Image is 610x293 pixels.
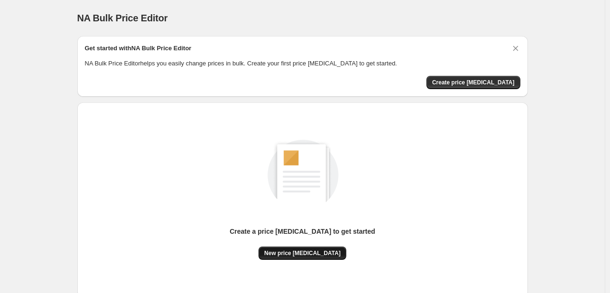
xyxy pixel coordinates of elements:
[259,247,346,260] button: New price [MEDICAL_DATA]
[264,249,341,257] span: New price [MEDICAL_DATA]
[85,44,192,53] h2: Get started with NA Bulk Price Editor
[426,76,520,89] button: Create price change job
[511,44,520,53] button: Dismiss card
[432,79,515,86] span: Create price [MEDICAL_DATA]
[85,59,520,68] p: NA Bulk Price Editor helps you easily change prices in bulk. Create your first price [MEDICAL_DAT...
[77,13,168,23] span: NA Bulk Price Editor
[230,227,375,236] p: Create a price [MEDICAL_DATA] to get started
